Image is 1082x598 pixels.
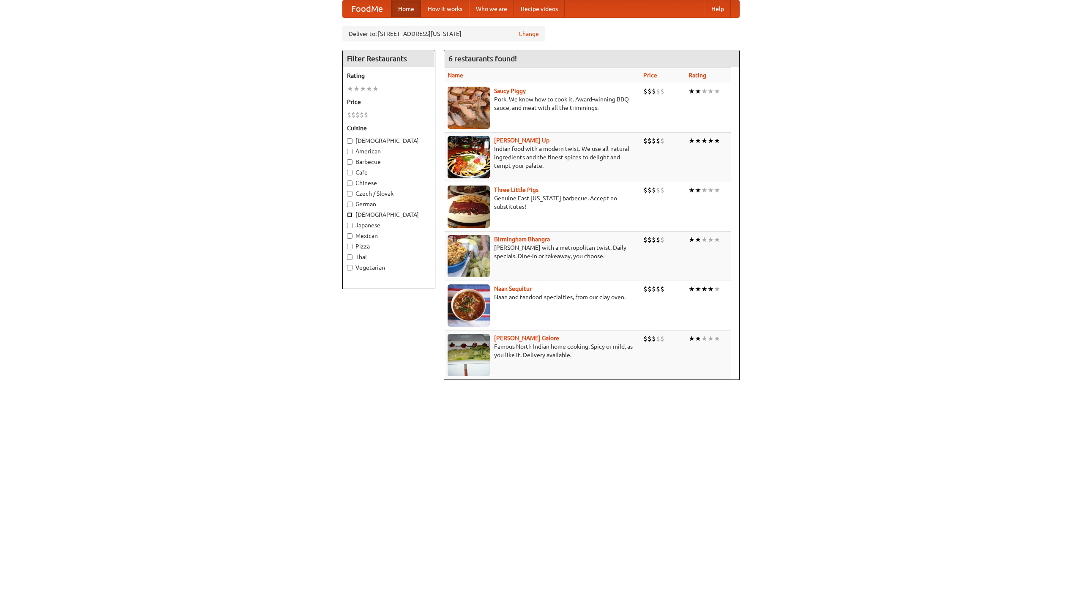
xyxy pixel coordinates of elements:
[448,235,490,277] img: bhangra.jpg
[360,110,364,120] li: $
[689,72,706,79] a: Rating
[648,284,652,294] li: $
[656,334,660,343] li: $
[701,284,708,294] li: ★
[714,87,720,96] li: ★
[689,284,695,294] li: ★
[347,212,352,218] input: [DEMOGRAPHIC_DATA]
[353,84,360,93] li: ★
[347,263,431,272] label: Vegetarian
[448,55,517,63] ng-pluralize: 6 restaurants found!
[347,149,352,154] input: American
[347,253,431,261] label: Thai
[347,232,431,240] label: Mexican
[648,235,652,244] li: $
[448,87,490,129] img: saucy.jpg
[448,284,490,327] img: naansequitur.jpg
[643,72,657,79] a: Price
[652,136,656,145] li: $
[347,137,431,145] label: [DEMOGRAPHIC_DATA]
[643,235,648,244] li: $
[347,110,351,120] li: $
[695,284,701,294] li: ★
[494,285,532,292] a: Naan Sequitur
[347,210,431,219] label: [DEMOGRAPHIC_DATA]
[343,0,391,17] a: FoodMe
[656,136,660,145] li: $
[391,0,421,17] a: Home
[708,186,714,195] li: ★
[648,186,652,195] li: $
[660,284,664,294] li: $
[347,180,352,186] input: Chinese
[347,159,352,165] input: Barbecue
[347,179,431,187] label: Chinese
[652,87,656,96] li: $
[648,334,652,343] li: $
[351,110,355,120] li: $
[656,87,660,96] li: $
[494,335,559,341] b: [PERSON_NAME] Galore
[643,334,648,343] li: $
[342,26,545,41] div: Deliver to: [STREET_ADDRESS][US_STATE]
[519,30,539,38] a: Change
[347,138,352,144] input: [DEMOGRAPHIC_DATA]
[643,87,648,96] li: $
[347,221,431,229] label: Japanese
[347,124,431,132] h5: Cuisine
[705,0,731,17] a: Help
[714,186,720,195] li: ★
[701,235,708,244] li: ★
[347,158,431,166] label: Barbecue
[660,334,664,343] li: $
[660,87,664,96] li: $
[695,186,701,195] li: ★
[347,191,352,197] input: Czech / Slovak
[660,186,664,195] li: $
[347,265,352,270] input: Vegetarian
[648,87,652,96] li: $
[347,98,431,106] h5: Price
[695,136,701,145] li: ★
[494,186,538,193] a: Three Little Pigs
[494,87,526,94] a: Saucy Piggy
[494,137,549,144] a: [PERSON_NAME] Up
[660,136,664,145] li: $
[714,334,720,343] li: ★
[347,170,352,175] input: Cafe
[421,0,469,17] a: How it works
[701,87,708,96] li: ★
[448,194,637,211] p: Genuine East [US_STATE] barbecue. Accept no substitutes!
[656,186,660,195] li: $
[347,189,431,198] label: Czech / Slovak
[448,95,637,112] p: Pork. We know how to cook it. Award-winning BBQ sauce, and meat with all the trimmings.
[372,84,379,93] li: ★
[652,235,656,244] li: $
[714,284,720,294] li: ★
[708,136,714,145] li: ★
[347,84,353,93] li: ★
[347,223,352,228] input: Japanese
[708,87,714,96] li: ★
[347,168,431,177] label: Cafe
[689,186,695,195] li: ★
[494,236,550,243] a: Birmingham Bhangra
[695,235,701,244] li: ★
[652,186,656,195] li: $
[448,72,463,79] a: Name
[652,284,656,294] li: $
[708,235,714,244] li: ★
[448,293,637,301] p: Naan and tandoori specialties, from our clay oven.
[656,235,660,244] li: $
[695,87,701,96] li: ★
[347,254,352,260] input: Thai
[714,136,720,145] li: ★
[448,186,490,228] img: littlepigs.jpg
[347,200,431,208] label: German
[347,242,431,251] label: Pizza
[656,284,660,294] li: $
[701,136,708,145] li: ★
